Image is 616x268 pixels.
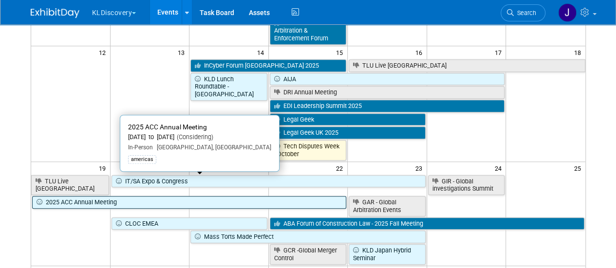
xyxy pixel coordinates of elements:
a: Mass Torts Made Perfect [190,231,426,243]
a: Search [501,4,545,21]
a: CLOC EMEA [112,217,267,230]
a: Tech Disputes Week - October [270,140,347,160]
img: Jaclyn Lee [558,3,577,22]
a: Legal Geek [270,113,426,126]
a: TLU Live [GEOGRAPHIC_DATA] [349,59,585,72]
a: GIR - Global investigations Summit [428,175,505,195]
span: (Considering) [174,133,213,141]
span: 24 [493,162,505,174]
a: Legal Geek UK 2025 [270,126,426,139]
a: DRI Annual Meeting [270,86,505,99]
a: InCyber Forum [GEOGRAPHIC_DATA] 2025 [190,59,346,72]
a: GCR -Global Merger Control [270,244,347,264]
span: 2025 ACC Annual Meeting [128,123,207,131]
span: 19 [98,162,110,174]
span: Search [514,9,536,17]
img: ExhibitDay [31,8,79,18]
span: 23 [414,162,427,174]
span: 15 [335,46,347,58]
a: TLU Live [GEOGRAPHIC_DATA] [31,175,109,195]
a: 2025 ACC Annual Meeting [32,196,347,209]
span: 18 [573,46,585,58]
a: KLD Japan Hybrid Seminar [349,244,426,264]
span: 25 [573,162,585,174]
span: 17 [493,46,505,58]
span: 16 [414,46,427,58]
span: In-Person [128,144,153,151]
div: [DATE] to [DATE] [128,133,271,142]
a: AIJA [270,73,505,86]
a: IT/SA Expo & Congress [112,175,426,188]
a: GAR - Global Arbitration Events [349,196,426,216]
a: ABA Forum of Construction Law - 2025 Fall Meeting [270,217,584,230]
span: 22 [335,162,347,174]
a: KLD Lunch Roundtable - [GEOGRAPHIC_DATA] [190,73,267,101]
span: 13 [177,46,189,58]
span: [GEOGRAPHIC_DATA], [GEOGRAPHIC_DATA] [153,144,271,151]
div: americas [128,155,156,164]
span: 14 [256,46,268,58]
a: TL4 The International Arbitration & Enforcement Forum [270,17,347,45]
span: 12 [98,46,110,58]
a: EDI Leadership Summit 2025 [270,100,505,112]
